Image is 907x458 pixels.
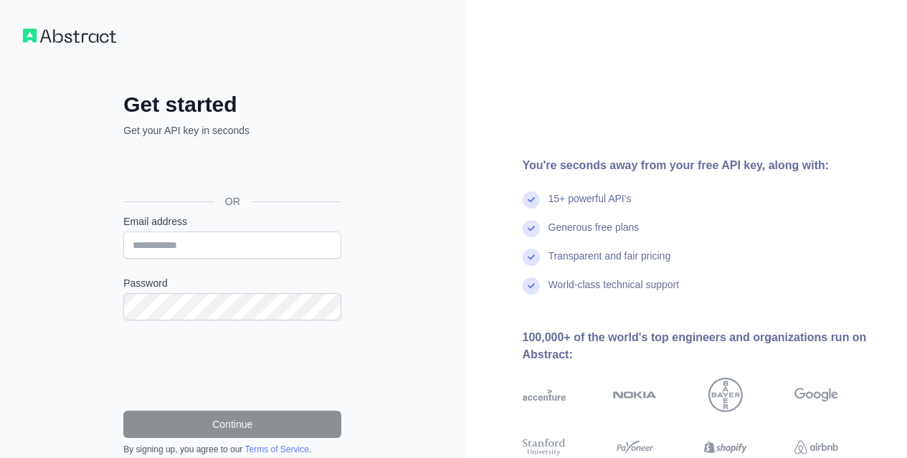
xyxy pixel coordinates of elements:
div: Transparent and fair pricing [549,249,671,277]
img: check mark [523,191,540,209]
h2: Get started [123,92,341,118]
div: You're seconds away from your free API key, along with: [523,157,885,174]
label: Email address [123,214,341,229]
img: accenture [523,378,566,412]
span: OR [214,194,252,209]
img: payoneer [613,436,657,458]
img: nokia [613,378,657,412]
img: bayer [708,378,743,412]
iframe: Sign in with Google Button [116,153,346,185]
img: check mark [523,277,540,295]
div: 100,000+ of the world's top engineers and organizations run on Abstract: [523,329,885,363]
div: 15+ powerful API's [549,191,632,220]
p: Get your API key in seconds [123,123,341,138]
img: shopify [704,436,748,458]
img: check mark [523,249,540,266]
img: check mark [523,220,540,237]
label: Password [123,276,341,290]
div: Generous free plans [549,220,640,249]
iframe: reCAPTCHA [123,338,341,393]
div: By signing up, you agree to our . [123,444,341,455]
img: stanford university [523,436,566,458]
img: Workflow [23,29,116,43]
div: World-class technical support [549,277,680,306]
button: Continue [123,411,341,438]
img: google [794,378,838,412]
img: airbnb [794,436,838,458]
a: Terms of Service [244,444,308,454]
